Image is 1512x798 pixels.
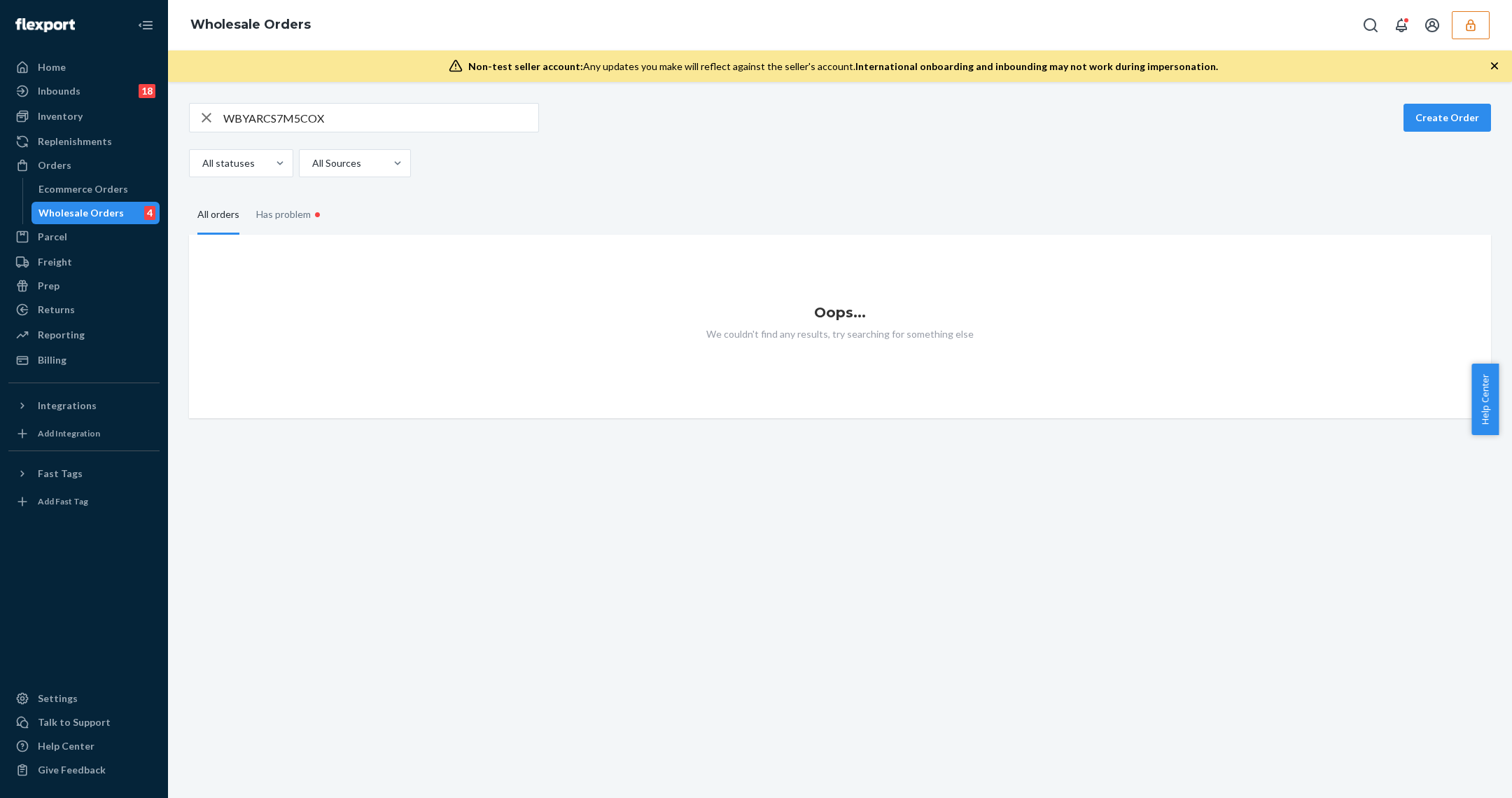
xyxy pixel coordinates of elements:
[855,60,1218,72] span: International onboarding and inbounding may not work during impersonation.
[8,422,160,445] a: Add Integration
[8,687,160,710] a: Settings
[201,156,202,170] input: All statuses
[38,467,83,481] div: Fast Tags
[1421,756,1498,791] iframe: Opens a widget where you can chat to one of our agents
[8,251,160,273] a: Freight
[8,735,160,757] a: Help Center
[38,763,106,777] div: Give Feedback
[15,18,75,32] img: Flexport logo
[8,298,160,321] a: Returns
[38,328,85,342] div: Reporting
[8,154,160,177] a: Orders
[31,178,160,200] a: Ecommerce Orders
[38,353,66,367] div: Billing
[38,109,83,123] div: Inventory
[311,156,312,170] input: All Sources
[1403,104,1491,132] button: Create Order
[38,206,124,220] div: Wholesale Orders
[8,349,160,371] a: Billing
[31,202,160,224] a: Wholesale Orders4
[38,399,97,413] div: Integrations
[139,84,155,98] div: 18
[8,105,160,128] a: Inventory
[38,739,94,753] div: Help Center
[197,196,239,235] div: All orders
[1471,364,1499,435] button: Help Center
[38,84,80,98] div: Inbounds
[189,327,1491,341] p: We couldn't find any results, try searching for something else
[256,194,324,235] div: Has problem
[144,206,155,220] div: 4
[38,230,67,244] div: Parcel
[1418,11,1446,39] button: Open account menu
[1387,11,1415,39] button: Open notifications
[38,279,59,293] div: Prep
[8,462,160,485] button: Fast Tags
[189,305,1491,320] h1: Oops...
[38,60,66,74] div: Home
[38,427,100,439] div: Add Integration
[1357,11,1385,39] button: Open Search Box
[468,60,583,72] span: Non-test seller account:
[38,135,112,149] div: Replenishments
[38,715,111,729] div: Talk to Support
[38,692,78,706] div: Settings
[38,303,75,317] div: Returns
[311,205,324,223] div: •
[8,394,160,417] button: Integrations
[8,711,160,734] button: Talk to Support
[38,255,72,269] div: Freight
[8,490,160,513] a: Add Fast Tag
[8,226,160,248] a: Parcel
[190,17,311,32] a: Wholesale Orders
[8,80,160,102] a: Inbounds18
[8,56,160,78] a: Home
[38,495,88,507] div: Add Fast Tag
[8,324,160,346] a: Reporting
[179,5,322,46] ol: breadcrumbs
[8,130,160,153] a: Replenishments
[38,158,71,172] div: Orders
[132,11,160,39] button: Close Navigation
[8,275,160,297] a: Prep
[468,60,1218,74] div: Any updates you make will reflect against the seller's account.
[8,759,160,781] button: Give Feedback
[38,182,128,196] div: Ecommerce Orders
[223,104,538,132] input: Search orders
